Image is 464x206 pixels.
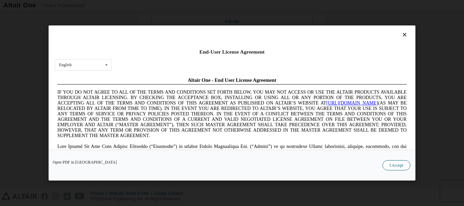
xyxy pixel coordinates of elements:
[382,160,410,170] button: I Accept
[55,49,409,55] div: End-User License Agreement
[53,160,117,164] a: Open PDF in [GEOGRAPHIC_DATA]
[3,15,352,63] span: IF YOU DO NOT AGREE TO ALL OF THE TERMS AND CONDITIONS SET FORTH BELOW, YOU MAY NOT ACCESS OR USE...
[59,63,72,67] div: English
[272,26,323,31] a: [URL][DOMAIN_NAME]
[133,3,222,8] span: Altair One - End User License Agreement
[3,69,352,118] span: Lore Ipsumd Sit Ame Cons Adipisc Elitseddo (“Eiusmodte”) in utlabor Etdolo Magnaaliqua Eni. (“Adm...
